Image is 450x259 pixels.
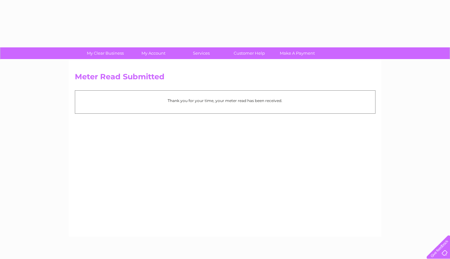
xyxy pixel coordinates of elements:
[78,98,372,104] p: Thank you for your time, your meter read has been received.
[75,72,375,84] h2: Meter Read Submitted
[175,47,227,59] a: Services
[127,47,179,59] a: My Account
[223,47,275,59] a: Customer Help
[271,47,323,59] a: Make A Payment
[79,47,131,59] a: My Clear Business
